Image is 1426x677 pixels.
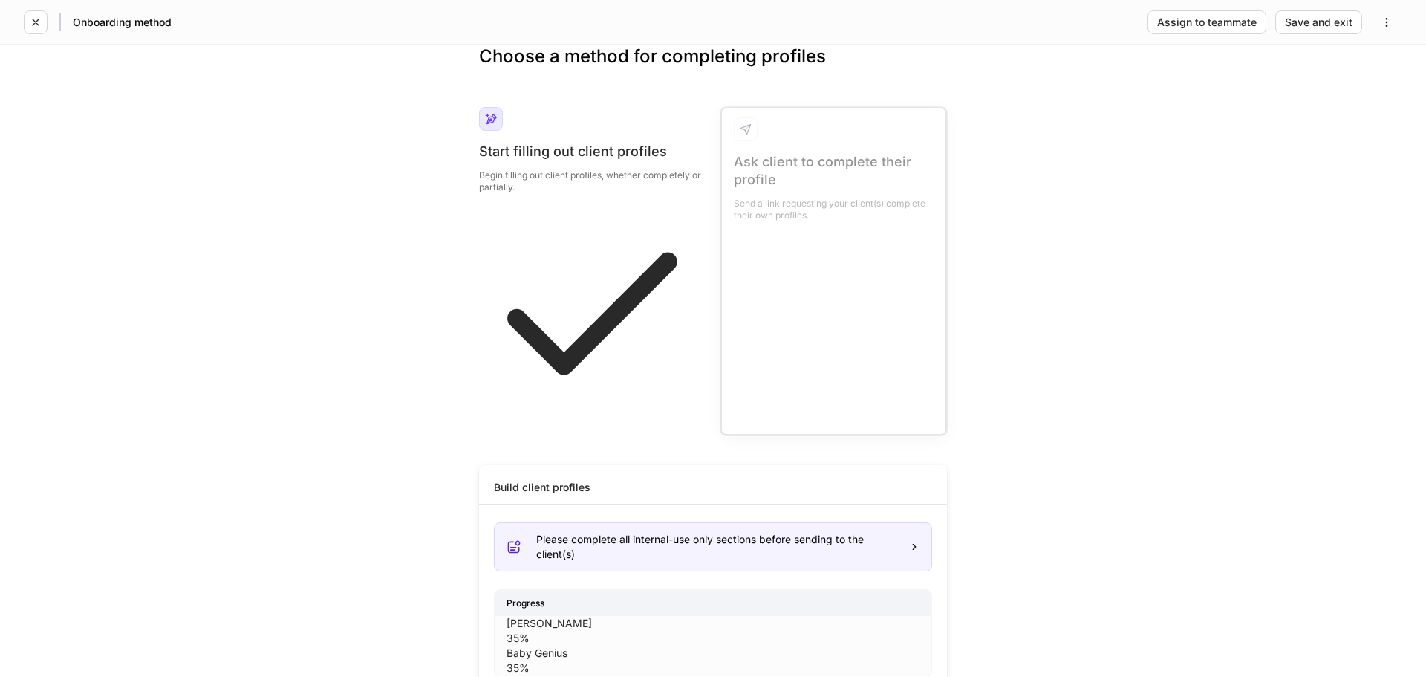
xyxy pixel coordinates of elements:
p: [PERSON_NAME] [507,616,919,631]
div: Please complete all internal-use only sections before sending to the client(s) [536,532,897,562]
h5: Onboarding method [73,15,172,30]
button: Save and exit [1275,10,1362,34]
button: Assign to teammate [1147,10,1266,34]
p: Baby Genius [507,646,919,661]
div: Assign to teammate [1157,17,1257,27]
div: Progress [495,590,931,616]
div: Build client profiles [494,480,590,495]
p: 35 % [507,631,919,646]
h3: Choose a method for completing profiles [479,45,947,92]
div: Save and exit [1285,17,1352,27]
div: Start filling out client profiles [479,143,706,161]
div: Begin filling out client profiles, whether completely or partially. [479,161,706,193]
p: 35 % [507,661,919,676]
